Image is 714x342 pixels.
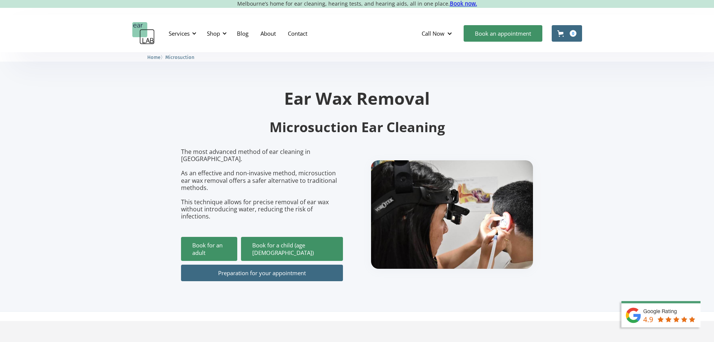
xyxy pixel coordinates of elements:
[231,23,254,44] a: Blog
[416,22,460,45] div: Call Now
[132,22,155,45] a: home
[169,30,190,37] div: Services
[202,22,229,45] div: Shop
[241,237,343,261] a: Book for a child (age [DEMOGRAPHIC_DATA])
[181,119,533,136] h2: Microsuction Ear Cleaning
[552,25,582,42] a: Open cart
[371,160,533,269] img: boy getting ear checked.
[147,53,160,60] a: Home
[254,23,282,44] a: About
[570,30,576,37] div: 0
[207,30,220,37] div: Shop
[147,53,165,61] li: 〉
[422,30,445,37] div: Call Now
[181,90,533,107] h1: Ear Wax Removal
[165,54,195,60] span: Microsuction
[181,148,343,220] p: The most advanced method of ear cleaning in [GEOGRAPHIC_DATA]. As an effective and non-invasive m...
[181,237,237,261] a: Book for an adult
[282,23,313,44] a: Contact
[464,25,542,42] a: Book an appointment
[147,54,160,60] span: Home
[181,265,343,281] a: Preparation for your appointment
[164,22,199,45] div: Services
[165,53,195,60] a: Microsuction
